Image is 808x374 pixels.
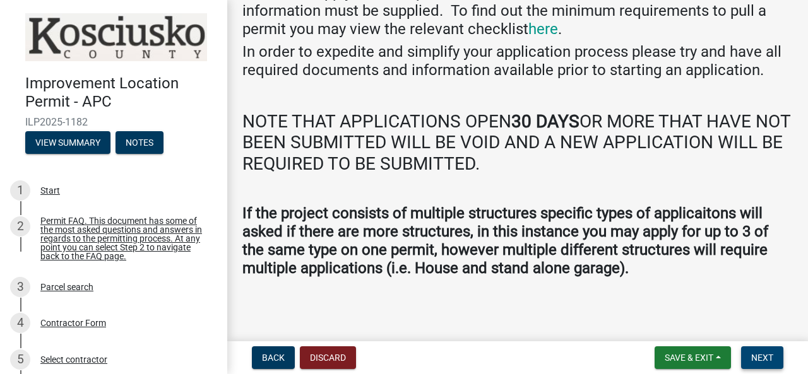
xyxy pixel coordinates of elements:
[242,43,793,79] h4: In order to expedite and simplify your application process please try and have all required docum...
[528,20,558,38] a: here
[40,283,93,291] div: Parcel search
[40,318,106,327] div: Contractor Form
[40,216,207,260] div: Permit FAQ. This document has some of the most asked questions and answers in regards to the perm...
[751,353,773,363] span: Next
[300,346,356,369] button: Discard
[10,216,30,237] div: 2
[25,138,110,148] wm-modal-confirm: Summary
[25,13,207,61] img: Kosciusko County, Indiana
[40,186,60,195] div: Start
[665,353,713,363] span: Save & Exit
[10,180,30,201] div: 1
[25,74,217,111] h4: Improvement Location Permit - APC
[40,355,107,364] div: Select contractor
[655,346,731,369] button: Save & Exit
[252,346,295,369] button: Back
[25,131,110,154] button: View Summary
[10,313,30,333] div: 4
[242,111,793,175] h3: NOTE THAT APPLICATIONS OPEN OR MORE THAT HAVE NOT BEEN SUBMITTED WILL BE VOID AND A NEW APPLICATI...
[741,346,783,369] button: Next
[116,138,163,148] wm-modal-confirm: Notes
[242,204,768,276] strong: If the project consists of multiple structures specific types of applicaitons will asked if there...
[10,349,30,370] div: 5
[511,111,579,132] strong: 30 DAYS
[262,353,285,363] span: Back
[116,131,163,154] button: Notes
[10,277,30,297] div: 3
[25,116,202,128] span: ILP2025-1182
